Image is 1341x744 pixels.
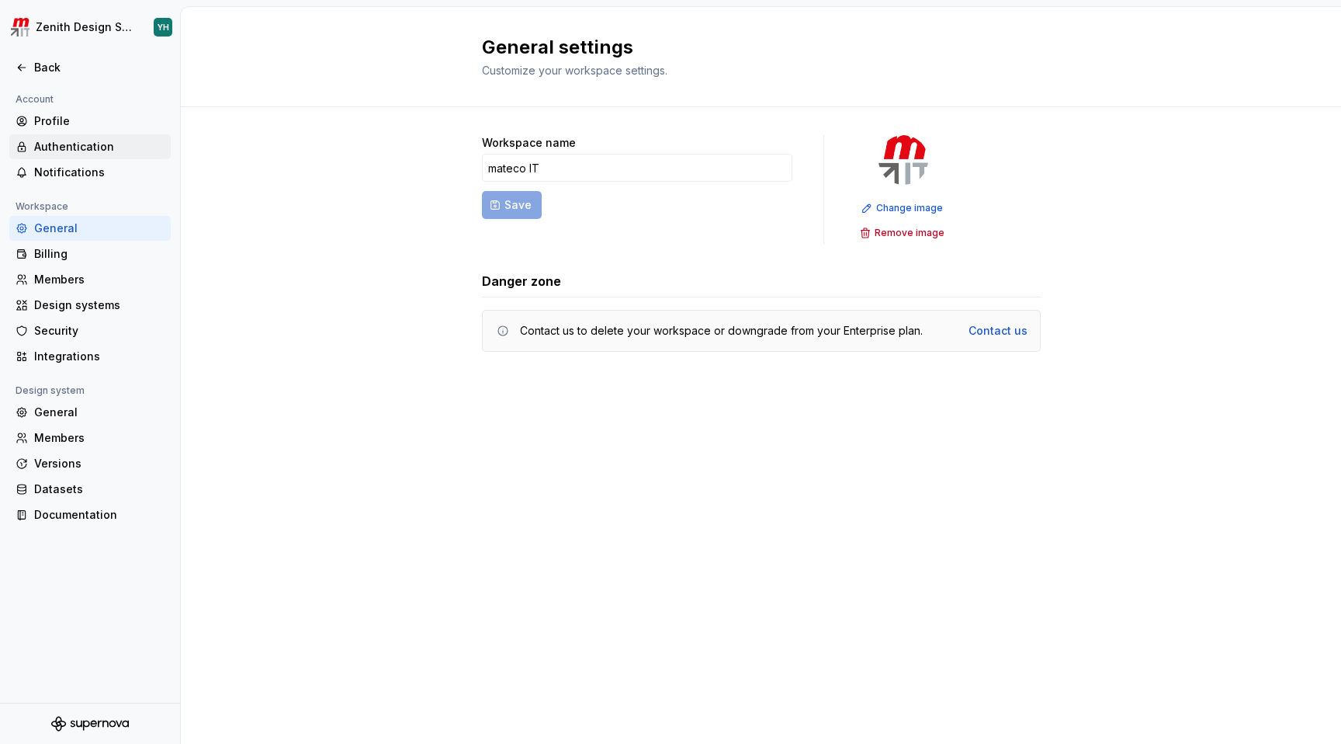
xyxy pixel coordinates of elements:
div: Workspace [9,197,74,216]
a: Profile [9,109,171,134]
a: Design systems [9,293,171,318]
a: Members [9,267,171,292]
a: General [9,216,171,241]
div: General [34,221,165,236]
button: Zenith Design SystemYH [3,10,177,44]
div: Security [34,323,165,339]
div: Members [34,430,165,446]
button: Remove image [855,222,951,244]
div: Integrations [34,349,165,364]
a: Integrations [9,344,171,369]
div: Datasets [34,482,165,497]
button: Change image [857,197,950,219]
a: Notifications [9,160,171,185]
img: e95d57dd-783c-4905-b3fc-0c5af85c8823.png [11,18,29,37]
h3: Danger zone [482,272,561,290]
div: Authentication [34,139,165,155]
a: Members [9,426,171,450]
a: Billing [9,242,171,266]
div: Design system [9,381,91,400]
div: Contact us to delete your workspace or downgrade from your Enterprise plan. [520,323,923,339]
img: e95d57dd-783c-4905-b3fc-0c5af85c8823.png [878,135,928,185]
div: Versions [34,456,165,471]
span: Remove image [875,227,944,239]
a: Authentication [9,134,171,159]
div: General [34,405,165,420]
span: Change image [876,202,943,214]
a: Contact us [968,323,1027,339]
div: Design systems [34,297,165,313]
span: Customize your workspace settings. [482,64,667,77]
a: Security [9,318,171,343]
a: Back [9,55,171,80]
label: Workspace name [482,135,576,151]
a: Datasets [9,477,171,502]
a: Documentation [9,502,171,527]
h2: General settings [482,35,1022,60]
div: Account [9,90,60,109]
div: Notifications [34,165,165,180]
div: Members [34,272,165,287]
div: Back [34,60,165,75]
svg: Supernova Logo [51,716,129,732]
div: Profile [34,113,165,129]
div: Billing [34,246,165,262]
div: Zenith Design System [36,19,135,35]
a: Versions [9,451,171,476]
a: General [9,400,171,425]
div: YH [158,21,169,33]
div: Documentation [34,507,165,523]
